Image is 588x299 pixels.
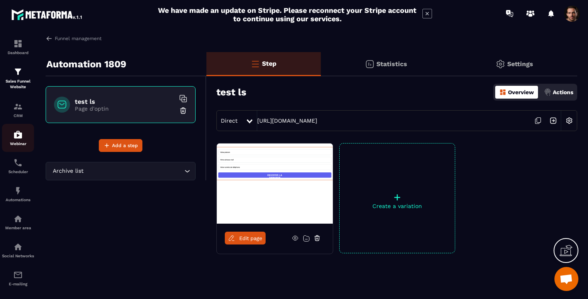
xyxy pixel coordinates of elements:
img: trash [179,107,187,115]
img: setting-w.858f3a88.svg [562,113,577,128]
img: dashboard-orange.40269519.svg [499,89,506,96]
a: formationformationCRM [2,96,34,124]
img: formation [13,39,23,48]
a: Funnel management [46,35,102,42]
img: setting-gr.5f69749f.svg [496,59,505,69]
a: [URL][DOMAIN_NAME] [257,117,317,124]
a: emailemailE-mailing [2,264,34,292]
img: social-network [13,242,23,252]
p: Statistics [376,60,407,68]
p: Social Networks [2,254,34,258]
img: automations [13,130,23,139]
img: automations [13,186,23,196]
p: Page d'optin [75,105,175,112]
a: social-networksocial-networkSocial Networks [2,236,34,264]
div: Search for option [46,162,196,180]
img: image [217,143,333,224]
span: Add a step [112,141,138,149]
span: Edit page [239,235,262,241]
img: formation [13,67,23,77]
p: Member area [2,226,34,230]
input: Search for option [85,167,182,176]
span: Archive list [51,167,85,176]
img: logo [11,7,83,22]
img: stats.20deebd0.svg [365,59,374,69]
a: schedulerschedulerScheduler [2,152,34,180]
p: Actions [553,89,573,95]
a: automationsautomationsWebinar [2,124,34,152]
img: actions.d6e523a2.png [544,89,551,96]
img: arrow-next.bcc2205e.svg [546,113,561,128]
img: arrow [46,35,53,42]
img: automations [13,214,23,224]
a: formationformationSales Funnel Website [2,61,34,96]
p: Step [262,60,276,67]
p: Automation 1809 [46,56,126,72]
img: scheduler [13,158,23,168]
h2: We have made an update on Stripe. Please reconnect your Stripe account to continue using our serv... [156,6,418,23]
p: Overview [508,89,534,95]
h6: test ls [75,98,175,105]
div: Mở cuộc trò chuyện [554,267,578,291]
p: Sales Funnel Website [2,79,34,90]
p: CRM [2,113,34,118]
p: Dashboard [2,51,34,55]
p: E-mailing [2,282,34,286]
h3: test ls [216,87,246,98]
p: + [340,192,455,203]
img: bars-o.4a397970.svg [250,59,260,69]
p: Automations [2,198,34,202]
a: automationsautomationsMember area [2,208,34,236]
img: email [13,270,23,280]
a: formationformationDashboard [2,33,34,61]
p: Create a variation [340,203,455,209]
p: Webinar [2,141,34,146]
p: Scheduler [2,170,34,174]
p: Settings [507,60,533,68]
button: Add a step [99,139,142,152]
a: Edit page [225,232,266,244]
a: automationsautomationsAutomations [2,180,34,208]
span: Direct [221,117,238,124]
img: formation [13,102,23,111]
